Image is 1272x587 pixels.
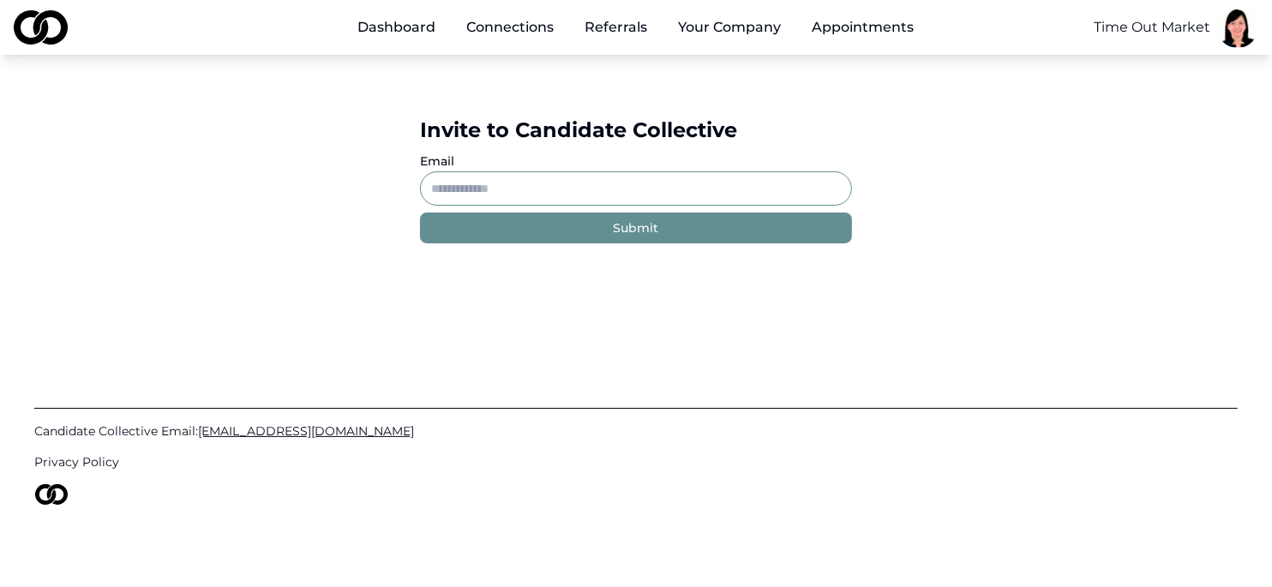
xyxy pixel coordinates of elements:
[1094,17,1210,38] button: Time Out Market
[14,10,68,45] img: logo
[572,10,662,45] a: Referrals
[614,219,659,237] div: Submit
[1217,7,1258,48] img: 1f1e6ded-7e6e-4da0-8d9b-facf9315d0a3-ID%20Pic-profile_picture.jpg
[665,10,795,45] button: Your Company
[420,153,454,169] label: Email
[34,484,69,505] img: logo
[345,10,450,45] a: Dashboard
[34,422,1238,440] a: Candidate Collective Email:[EMAIL_ADDRESS][DOMAIN_NAME]
[345,10,928,45] nav: Main
[34,453,1238,470] a: Privacy Policy
[198,423,414,439] span: [EMAIL_ADDRESS][DOMAIN_NAME]
[420,117,852,144] div: Invite to Candidate Collective
[420,213,852,243] button: Submit
[799,10,928,45] a: Appointments
[453,10,568,45] a: Connections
